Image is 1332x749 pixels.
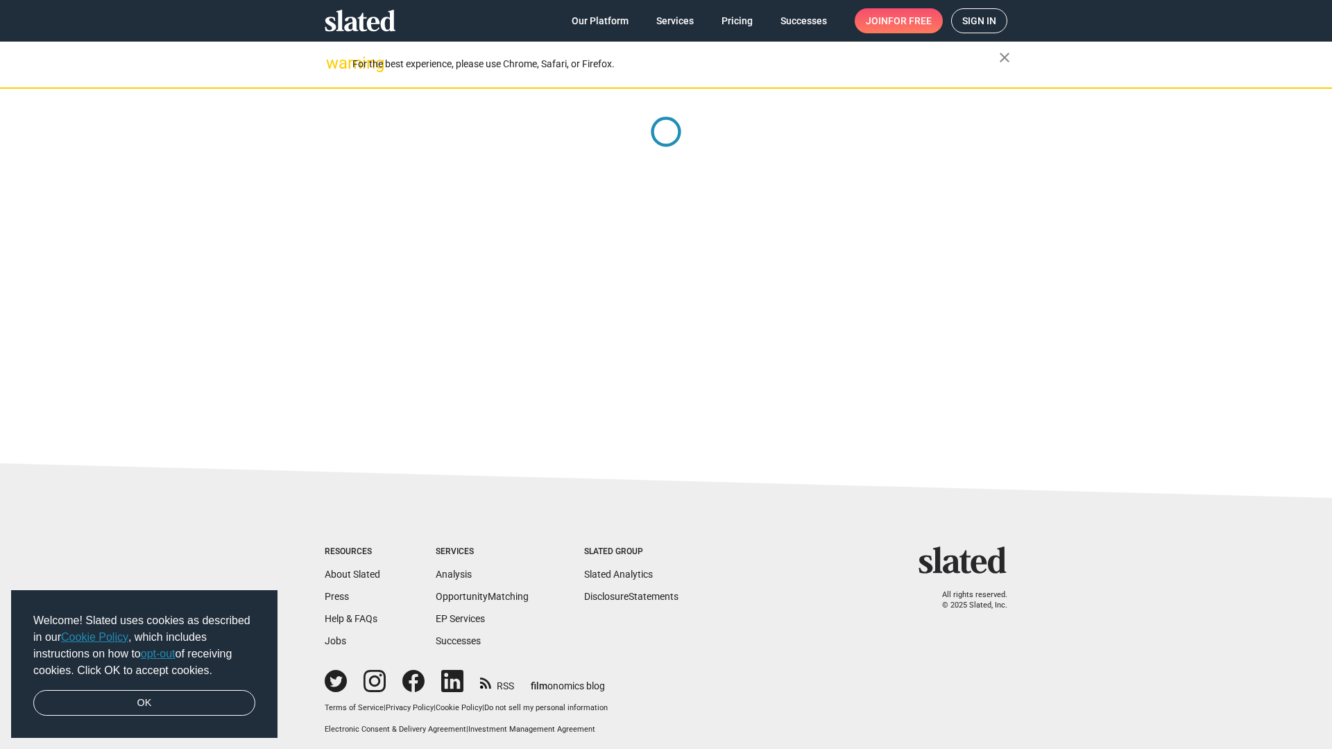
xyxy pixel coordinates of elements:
[386,703,434,712] a: Privacy Policy
[325,703,384,712] a: Terms of Service
[645,8,705,33] a: Services
[352,55,999,74] div: For the best experience, please use Chrome, Safari, or Firefox.
[436,546,529,558] div: Services
[468,725,595,734] a: Investment Management Agreement
[584,591,678,602] a: DisclosureStatements
[561,8,640,33] a: Our Platform
[480,671,514,693] a: RSS
[61,631,128,643] a: Cookie Policy
[384,703,386,712] span: |
[928,590,1007,610] p: All rights reserved. © 2025 Slated, Inc.
[33,612,255,679] span: Welcome! Slated uses cookies as described in our , which includes instructions on how to of recei...
[721,8,753,33] span: Pricing
[962,9,996,33] span: Sign in
[866,8,932,33] span: Join
[434,703,436,712] span: |
[584,546,678,558] div: Slated Group
[325,591,349,602] a: Press
[584,569,653,580] a: Slated Analytics
[325,546,380,558] div: Resources
[710,8,764,33] a: Pricing
[888,8,932,33] span: for free
[996,49,1013,66] mat-icon: close
[325,725,466,734] a: Electronic Consent & Delivery Agreement
[656,8,694,33] span: Services
[11,590,277,739] div: cookieconsent
[141,648,176,660] a: opt-out
[780,8,827,33] span: Successes
[482,703,484,712] span: |
[325,613,377,624] a: Help & FAQs
[531,680,547,691] span: film
[326,55,343,71] mat-icon: warning
[531,669,605,693] a: filmonomics blog
[436,569,472,580] a: Analysis
[436,635,481,646] a: Successes
[436,703,482,712] a: Cookie Policy
[769,8,838,33] a: Successes
[325,635,346,646] a: Jobs
[466,725,468,734] span: |
[951,8,1007,33] a: Sign in
[855,8,943,33] a: Joinfor free
[572,8,629,33] span: Our Platform
[436,591,529,602] a: OpportunityMatching
[325,569,380,580] a: About Slated
[436,613,485,624] a: EP Services
[484,703,608,714] button: Do not sell my personal information
[33,690,255,716] a: dismiss cookie message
